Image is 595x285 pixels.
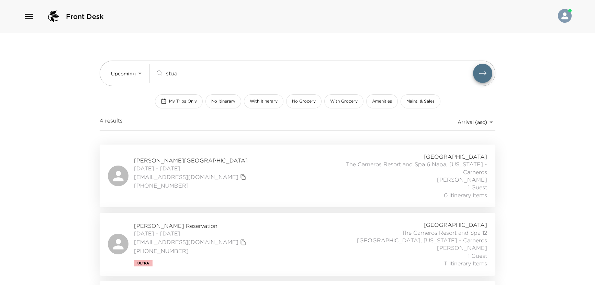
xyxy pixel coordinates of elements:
[401,94,440,108] button: Maint. & Sales
[166,69,473,77] input: Search by traveler, residence, or concierge
[134,157,248,164] span: [PERSON_NAME][GEOGRAPHIC_DATA]
[286,94,322,108] button: No Grocery
[100,145,495,207] a: [PERSON_NAME][GEOGRAPHIC_DATA][DATE] - [DATE][EMAIL_ADDRESS][DOMAIN_NAME]copy primary member emai...
[211,98,235,104] span: No Itinerary
[444,260,487,267] span: 11 Itinerary Items
[134,222,248,230] span: [PERSON_NAME] Reservation
[558,9,572,23] img: User
[424,221,487,229] span: [GEOGRAPHIC_DATA]
[324,94,363,108] button: With Grocery
[330,98,358,104] span: With Grocery
[238,172,248,182] button: copy primary member email
[437,244,487,252] span: [PERSON_NAME]
[335,160,487,176] span: The Carneros Resort and Spa 6 Napa, [US_STATE] - Carneros
[134,238,238,246] a: [EMAIL_ADDRESS][DOMAIN_NAME]
[45,8,62,25] img: logo
[100,117,123,128] span: 4 results
[134,247,248,255] span: [PHONE_NUMBER]
[366,94,398,108] button: Amenities
[458,119,487,125] span: Arrival (asc)
[444,191,487,199] span: 0 Itinerary Items
[238,237,248,247] button: copy primary member email
[169,98,197,104] span: My Trips Only
[244,94,283,108] button: With Itinerary
[437,176,487,183] span: [PERSON_NAME]
[155,94,203,108] button: My Trips Only
[468,183,487,191] span: 1 Guest
[250,98,278,104] span: With Itinerary
[134,230,248,237] span: [DATE] - [DATE]
[335,229,487,244] span: The Carneros Resort and Spa 12 [GEOGRAPHIC_DATA], [US_STATE] - Carneros
[134,182,248,189] span: [PHONE_NUMBER]
[134,173,238,181] a: [EMAIL_ADDRESS][DOMAIN_NAME]
[137,261,149,265] span: Ultra
[406,98,435,104] span: Maint. & Sales
[134,165,248,172] span: [DATE] - [DATE]
[205,94,241,108] button: No Itinerary
[100,213,495,275] a: [PERSON_NAME] Reservation[DATE] - [DATE][EMAIL_ADDRESS][DOMAIN_NAME]copy primary member email[PHO...
[111,71,136,77] span: Upcoming
[372,98,392,104] span: Amenities
[292,98,316,104] span: No Grocery
[468,252,487,260] span: 1 Guest
[424,153,487,160] span: [GEOGRAPHIC_DATA]
[66,12,104,21] span: Front Desk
